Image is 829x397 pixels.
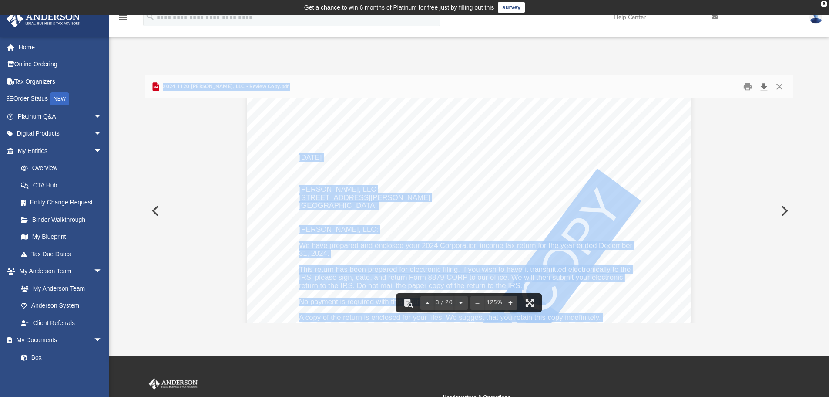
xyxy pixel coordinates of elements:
a: My Anderson Teamarrow_drop_down [6,263,111,280]
span: return to the IRS. Do not mail the paper copy of the return to the IRS. [299,282,522,290]
img: User Pic [809,11,822,24]
span: COPY [509,181,631,322]
a: My Entitiesarrow_drop_down [6,142,115,159]
div: Document Viewer [145,98,793,323]
a: Digital Productsarrow_drop_down [6,125,115,143]
a: Client Referrals [12,314,111,332]
button: Next page [454,293,468,312]
button: Zoom in [503,293,517,312]
a: Tax Organizers [6,73,115,90]
button: Toggle findbar [399,293,418,312]
div: close [821,1,827,7]
button: 3 / 20 [434,293,454,312]
div: Current zoom level [484,300,503,305]
a: Home [6,38,115,56]
span: arrow_drop_down [94,332,111,349]
a: My Anderson Team [12,280,107,297]
a: Online Ordering [6,56,115,73]
span: We have prepared and enclosed your 2024 Corporation income tax return for the year ended December [299,242,632,250]
div: NEW [50,92,69,105]
div: Get a chance to win 6 months of Platinum for free just by filling out this [304,2,494,13]
span: [PERSON_NAME], LLC: [299,226,378,234]
span: No payment is required with this return when filed. [299,299,460,306]
a: Platinum Q&Aarrow_drop_down [6,108,115,125]
a: Binder Walkthrough [12,211,115,228]
img: Anderson Advisors Platinum Portal [4,10,83,27]
a: menu [117,17,128,23]
a: My Blueprint [12,228,111,246]
button: Print [739,80,756,94]
span: arrow_drop_down [94,108,111,126]
a: My Documentsarrow_drop_down [6,332,111,349]
a: Entity Change Request [12,194,115,211]
a: Order StatusNEW [6,90,115,108]
a: CTA Hub [12,176,115,194]
span: This return has been prepared for electronic filing. If you wish to have it transmitted electroni... [299,266,631,274]
div: Preview [145,75,793,323]
button: Next File [774,199,793,223]
button: Zoom out [470,293,484,312]
a: Meeting Minutes [12,366,111,383]
i: search [145,12,155,21]
span: A copy of the return is enclosed for your files. We suggest that you retain this copy indefinitely. [299,314,601,322]
button: Download [756,80,772,94]
span: [PERSON_NAME], LLC [299,186,376,193]
img: Anderson Advisors Platinum Portal [147,378,199,390]
span: [DATE] [299,154,322,162]
button: Close [772,80,787,94]
a: Tax Due Dates [12,245,115,263]
span: 3 / 20 [434,300,454,305]
span: 2024 1120 [PERSON_NAME], LLC - Review Copy.pdf [161,83,289,91]
a: Box [12,349,107,366]
button: Previous File [145,199,164,223]
a: survey [498,2,525,13]
i: menu [117,12,128,23]
span: [STREET_ADDRESS][PERSON_NAME] [299,194,430,202]
button: Enter fullscreen [520,293,539,312]
div: File preview [145,98,793,323]
button: Previous page [420,293,434,312]
a: Overview [12,159,115,177]
span: arrow_drop_down [94,125,111,143]
span: arrow_drop_down [94,263,111,281]
span: arrow_drop_down [94,142,111,160]
span: 31, 2024. [299,250,329,258]
span: [GEOGRAPHIC_DATA] [299,202,377,210]
span: IRS, please sign, date, and return Form 8879-CORP to our office. We will then submit your electronic [299,274,623,282]
a: Anderson System [12,297,111,315]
